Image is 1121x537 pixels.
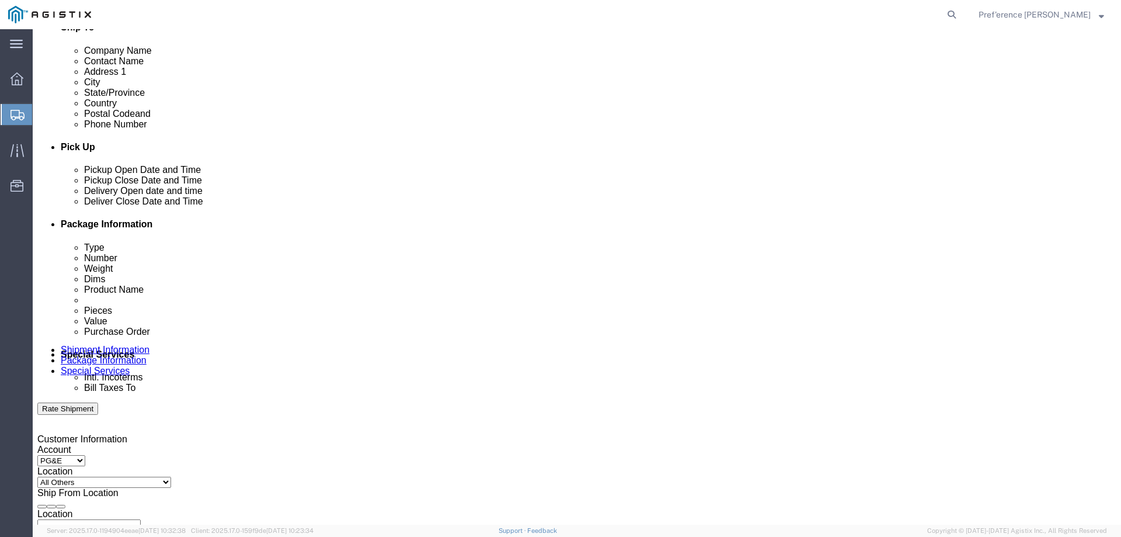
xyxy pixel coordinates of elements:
span: Server: 2025.17.0-1194904eeae [47,527,186,534]
span: Client: 2025.17.0-159f9de [191,527,314,534]
span: [DATE] 10:32:38 [138,527,186,534]
span: [DATE] 10:23:34 [266,527,314,534]
a: Support [499,527,528,534]
iframe: FS Legacy Container [33,29,1121,525]
button: Pref’erence [PERSON_NAME] [978,8,1105,22]
span: Pref’erence Wyatt [979,8,1091,21]
img: logo [8,6,91,23]
a: Feedback [527,527,557,534]
span: Copyright © [DATE]-[DATE] Agistix Inc., All Rights Reserved [927,526,1107,536]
